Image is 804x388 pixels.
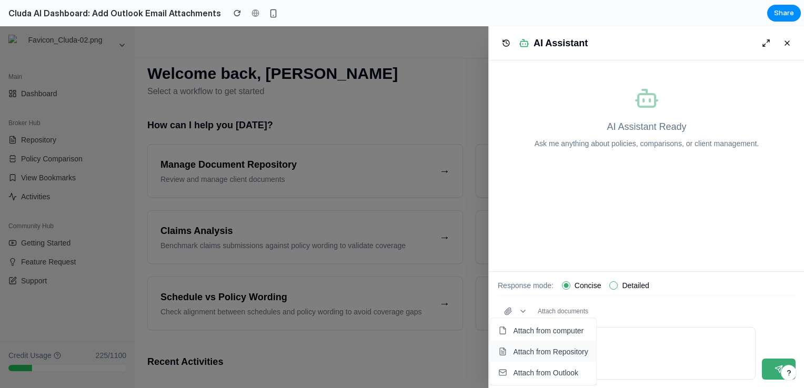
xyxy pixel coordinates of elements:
[490,336,596,357] button: Attach from Outlook
[513,299,584,310] span: Attach from computer
[513,341,578,352] span: Attach from Outlook
[4,7,221,19] h2: Cluda AI Dashboard: Add Outlook Email Attachments
[513,320,588,331] span: Attach from Repository
[767,5,801,22] button: Share
[490,294,596,315] button: Attach from computer
[774,8,794,18] span: Share
[490,315,596,336] button: Attach from Repository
